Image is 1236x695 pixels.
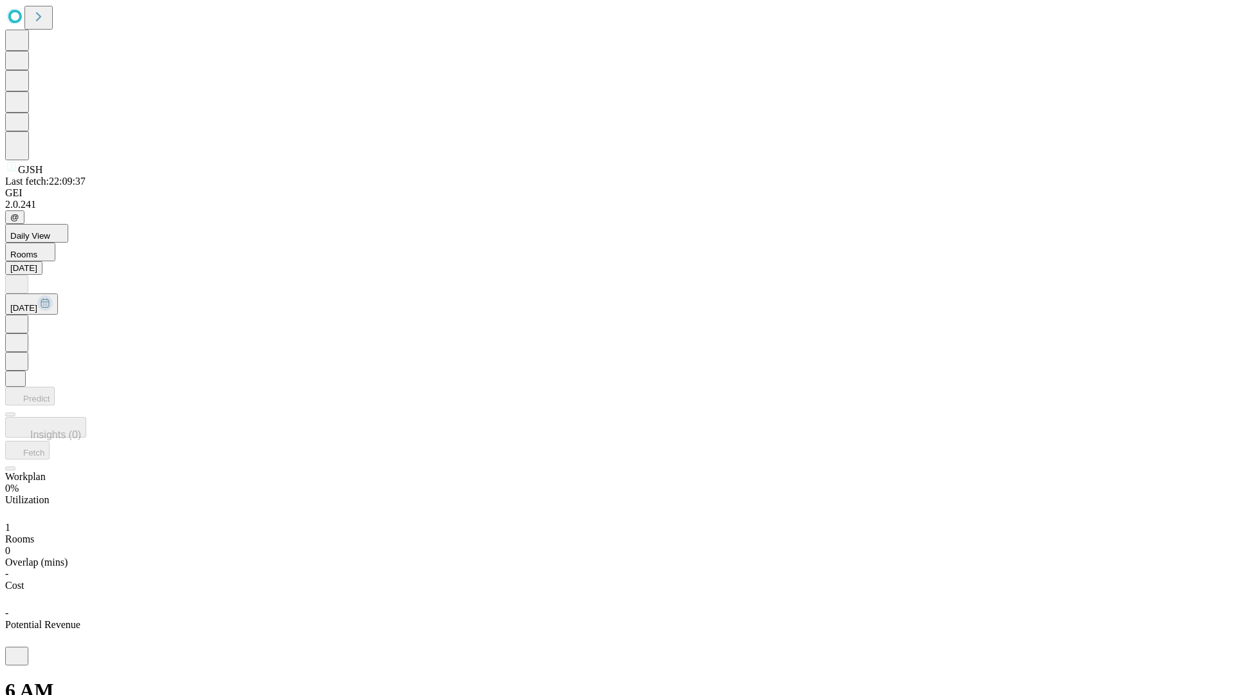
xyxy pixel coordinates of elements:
div: GEI [5,187,1231,199]
span: Daily View [10,231,50,241]
div: 2.0.241 [5,199,1231,210]
button: Insights (0) [5,417,86,438]
button: Predict [5,387,55,405]
span: Potential Revenue [5,619,80,630]
span: Insights (0) [30,429,81,440]
span: - [5,607,8,618]
span: [DATE] [10,303,37,313]
button: Rooms [5,243,55,261]
button: Daily View [5,224,68,243]
span: GJSH [18,164,42,175]
span: Rooms [10,250,37,259]
span: Rooms [5,533,34,544]
span: 0% [5,483,19,494]
span: Cost [5,580,24,591]
button: @ [5,210,24,224]
button: [DATE] [5,293,58,315]
button: [DATE] [5,261,42,275]
span: 0 [5,545,10,556]
button: Fetch [5,441,50,459]
span: 1 [5,522,10,533]
span: - [5,568,8,579]
span: @ [10,212,19,222]
span: Last fetch: 22:09:37 [5,176,86,187]
span: Utilization [5,494,49,505]
span: Workplan [5,471,46,482]
span: Overlap (mins) [5,557,68,568]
